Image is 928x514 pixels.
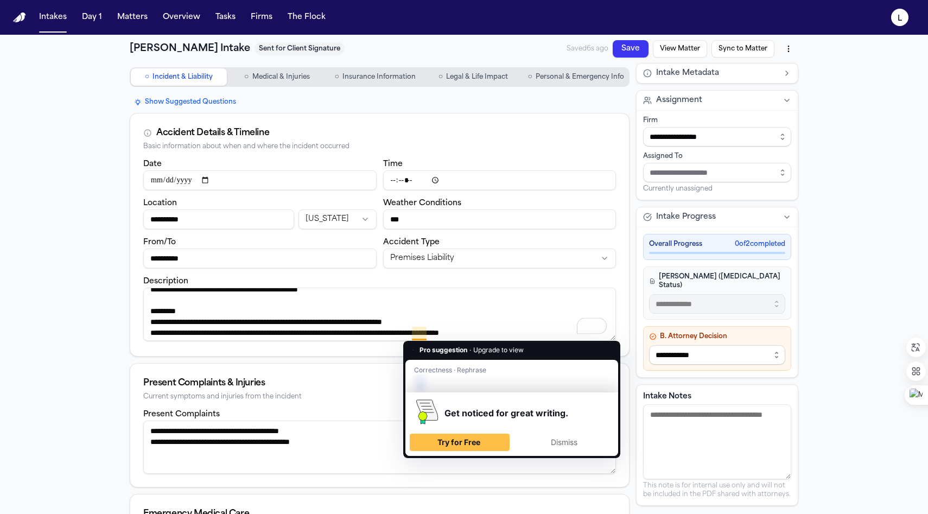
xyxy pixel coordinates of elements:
span: Personal & Emergency Info [536,73,624,81]
div: Basic information about when and where the incident occurred [143,143,616,151]
input: Select firm [643,127,791,147]
span: ○ [145,72,149,83]
h4: B. Attorney Decision [649,332,785,341]
button: Firms [246,8,277,27]
span: Currently unassigned [643,185,713,193]
textarea: Intake notes [643,404,791,479]
button: Tasks [211,8,240,27]
span: Saved 6s ago [567,45,608,53]
button: Overview [158,8,205,27]
label: Present Complaints [143,410,220,418]
input: Incident date [143,170,377,190]
label: Description [143,277,188,285]
textarea: Present complaints [143,421,616,474]
button: Intakes [35,8,71,27]
textarea: To enrich screen reader interactions, please activate Accessibility in Grammarly extension settings [143,288,616,341]
span: Sent for Client Signature [255,42,345,55]
button: Save [613,40,649,58]
label: Location [143,199,177,207]
span: ○ [528,72,532,83]
span: 0 of 2 completed [735,240,785,249]
button: Incident state [298,210,376,229]
span: ○ [334,72,339,83]
span: Overall Progress [649,240,702,249]
img: Finch Logo [13,12,26,23]
span: Incident & Liability [152,73,213,81]
span: Intake Metadata [656,68,719,79]
button: Go to Personal & Emergency Info [524,68,628,86]
h1: [PERSON_NAME] Intake [130,41,250,56]
label: Time [383,160,403,168]
span: ○ [244,72,249,83]
button: Go to Legal & Life Impact [425,68,522,86]
span: Medical & Injuries [252,73,310,81]
h4: [PERSON_NAME] ([MEDICAL_DATA] Status) [649,272,785,290]
button: Sync to Matter [711,40,774,58]
label: Intake Notes [643,391,791,402]
button: Show Suggested Questions [130,96,240,109]
input: Incident location [143,210,294,229]
input: Assign to staff member [643,163,791,182]
span: ○ [438,72,443,83]
label: From/To [143,238,176,246]
button: Day 1 [78,8,106,27]
input: Incident time [383,170,616,190]
a: Home [13,12,26,23]
div: Assigned To [643,152,791,161]
button: Intake Progress [637,207,798,227]
button: Go to Incident & Liability [131,68,227,86]
button: Intake Metadata [637,64,798,83]
input: From/To destination [143,249,377,268]
label: Accident Type [383,238,440,246]
span: Legal & Life Impact [446,73,508,81]
button: More actions [779,39,798,59]
p: This note is for internal use only and will not be included in the PDF shared with attorneys. [643,481,791,499]
div: Present Complaints & Injuries [143,377,616,390]
button: Assignment [637,91,798,110]
span: Intake Progress [656,212,716,223]
button: Go to Medical & Injuries [229,68,325,86]
span: Assignment [656,95,702,106]
label: Weather Conditions [383,199,461,207]
div: Accident Details & Timeline [156,126,269,139]
button: Matters [113,8,152,27]
button: The Flock [283,8,330,27]
button: View Matter [653,40,707,58]
span: Insurance Information [342,73,416,81]
label: Date [143,160,162,168]
div: Firm [643,116,791,125]
button: Go to Insurance Information [327,68,423,86]
div: Current symptoms and injuries from the incident [143,393,616,401]
input: Weather conditions [383,210,616,229]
